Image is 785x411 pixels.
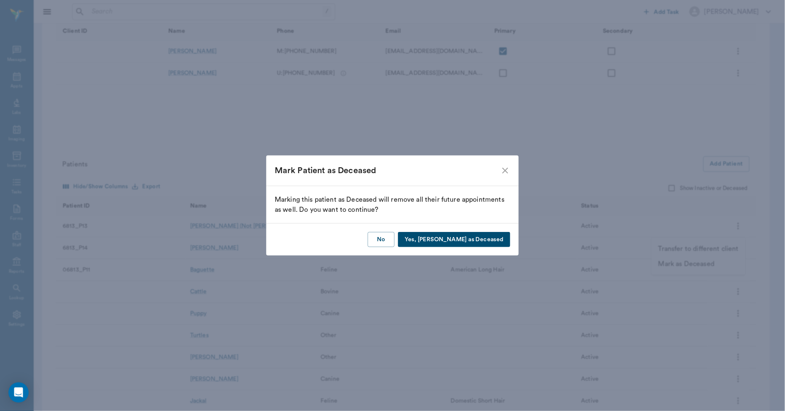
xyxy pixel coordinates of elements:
[8,382,29,403] div: Open Intercom Messenger
[398,232,510,248] button: Yes, [PERSON_NAME] as Deceased
[275,195,510,215] div: Marking this patient as Deceased will remove all their future appointments as well. Do you want t...
[275,164,500,177] div: Mark Patient as Deceased
[368,232,395,248] button: No
[500,166,510,176] button: close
